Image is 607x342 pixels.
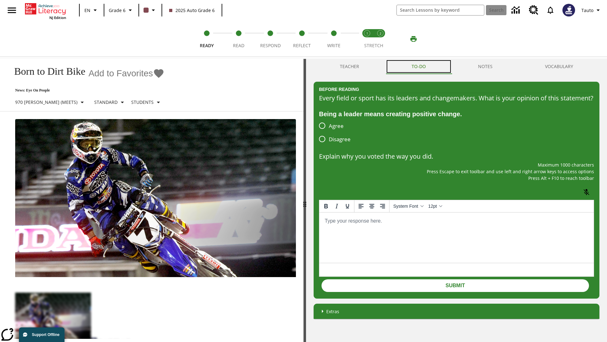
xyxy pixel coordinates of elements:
[403,33,424,45] button: Print
[508,2,525,19] a: Data Center
[306,59,607,342] div: activity
[319,151,594,161] p: Explain why you voted the way you did.
[581,7,593,14] span: Tauto
[356,201,366,212] button: Align left
[366,201,377,212] button: Align center
[319,168,594,175] p: Press Escape to exit toolbar and use left and right arrow keys to access options
[314,59,599,74] div: Instructional Panel Tabs
[84,7,90,14] span: EN
[319,161,594,168] p: Maximum 1000 characters
[452,59,519,74] button: NOTES
[319,86,359,93] h2: Before Reading
[49,15,66,20] span: NJ Edition
[92,97,129,108] button: Scaffolds, Standard
[329,122,344,130] span: Agree
[319,212,594,263] iframe: Rich Text Area. Press ALT-0 for help.
[327,42,340,48] span: Write
[284,22,320,56] button: Reflect step 4 of 5
[364,42,383,48] span: STRETCH
[319,119,356,146] div: poll
[426,201,445,212] button: Font sizes
[220,22,257,56] button: Read step 2 of 5
[331,201,342,212] button: Italic
[252,22,289,56] button: Respond step 3 of 5
[89,68,153,79] span: Add to Favorites
[314,304,599,319] div: Extras
[106,4,137,16] button: Grade: Grade 6, Select a grade
[3,1,21,20] button: Open side menu
[293,42,311,48] span: Reflect
[15,119,296,277] img: Motocross racer James Stewart flies through the air on his dirt bike.
[319,93,594,103] div: Every field or sport has its leaders and changemakers. What is your opinion of this statement?
[94,99,118,105] p: Standard
[377,201,388,212] button: Align right
[260,42,281,48] span: Respond
[371,22,389,56] button: Stretch Respond step 2 of 2
[169,7,215,14] span: 2025 Auto Grade 6
[393,204,418,209] span: System Font
[319,175,594,181] p: Press Alt + F10 to reach toolbar
[8,88,165,93] p: News: Eye On People
[321,201,331,212] button: Bold
[542,2,559,18] a: Notifications
[358,22,376,56] button: Stretch Read step 1 of 2
[559,2,579,18] button: Select a new avatar
[129,97,165,108] button: Select Student
[579,185,594,200] button: Click to activate and allow voice recognition
[89,68,164,79] button: Add to Favorites - Born to Dirt Bike
[314,59,385,74] button: Teacher
[342,201,353,212] button: Underline
[319,109,594,119] div: Being a leader means creating positive change.
[32,332,59,337] span: Support Offline
[366,31,368,35] text: 1
[562,4,575,16] img: Avatar
[8,66,85,77] h1: Born to Dirt Bike
[322,279,589,292] button: Submit
[579,4,604,16] button: Profile/Settings
[316,22,352,56] button: Write step 5 of 5
[109,7,126,14] span: Grade 6
[428,204,437,209] span: 12pt
[82,4,102,16] button: Language: EN, Select a language
[397,5,484,15] input: search field
[188,22,225,56] button: Ready step 1 of 5
[131,99,154,105] p: Students
[25,2,66,20] div: Home
[13,97,89,108] button: Select Lexile, 970 Lexile (Meets)
[326,308,339,315] p: Extras
[303,59,306,342] div: Press Enter or Spacebar and then press right and left arrow keys to move the slider
[15,99,77,105] p: 970 [PERSON_NAME] (Meets)
[525,2,542,19] a: Resource Center, Will open in new tab
[391,201,426,212] button: Fonts
[200,42,214,48] span: Ready
[329,135,351,143] span: Disagree
[19,327,64,342] button: Support Offline
[141,4,160,16] button: Class color is dark brown. Change class color
[233,42,244,48] span: Read
[385,59,452,74] button: TO-DO
[519,59,599,74] button: VOCABULARY
[380,31,381,35] text: 2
